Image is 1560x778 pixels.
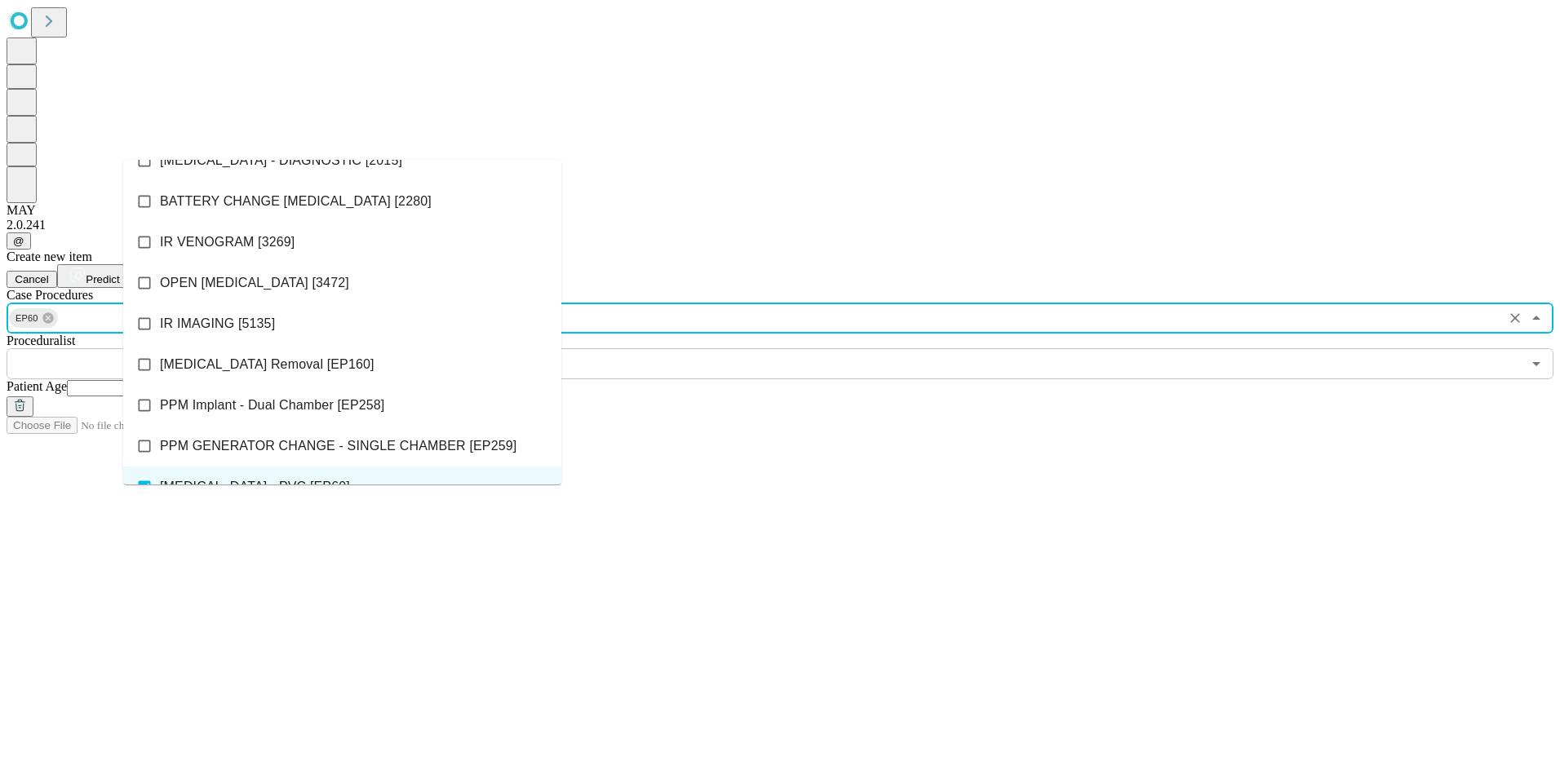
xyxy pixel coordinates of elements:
div: MAY [7,203,1553,218]
button: Predict [57,264,132,288]
span: Create new item [7,250,92,263]
span: IR VENOGRAM [3269] [160,232,295,252]
button: Cancel [7,271,57,288]
span: BATTERY CHANGE [MEDICAL_DATA] [2280] [160,192,432,211]
span: @ [13,235,24,247]
span: IR IMAGING [5135] [160,314,275,334]
button: Clear [1504,307,1527,329]
span: Proceduralist [7,334,75,347]
span: [MEDICAL_DATA] - DIAGNOSTIC [2015] [160,151,402,170]
span: [MEDICAL_DATA] - PVC [EP60] [160,477,350,497]
button: Close [1525,307,1548,329]
span: Scheduled Procedure [7,288,93,302]
span: OPEN [MEDICAL_DATA] [3472] [160,273,349,293]
span: EP60 [9,309,45,328]
span: [MEDICAL_DATA] Removal [EP160] [160,355,374,374]
div: EP60 [9,308,58,328]
div: 2.0.241 [7,218,1553,232]
button: Open [1525,352,1548,375]
span: Predict [86,273,119,285]
span: Cancel [15,273,49,285]
span: PPM GENERATOR CHANGE - SINGLE CHAMBER [EP259] [160,436,516,456]
span: PPM Implant - Dual Chamber [EP258] [160,396,384,415]
button: @ [7,232,31,250]
span: Patient Age [7,379,67,393]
